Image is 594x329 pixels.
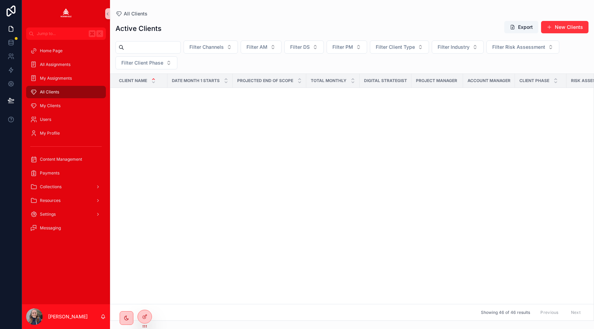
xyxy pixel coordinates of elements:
[119,78,147,83] span: Client Name
[370,41,429,54] button: Select Button
[541,21,588,33] button: New Clients
[40,131,60,136] span: My Profile
[26,167,106,179] a: Payments
[26,86,106,98] a: All Clients
[519,78,549,83] span: Client Phase
[246,44,267,50] span: Filter AM
[237,78,293,83] span: Projected End of Scope
[189,44,224,50] span: Filter Channels
[26,127,106,139] a: My Profile
[311,78,346,83] span: Total Monthly
[241,41,282,54] button: Select Button
[438,44,470,50] span: Filter Industry
[26,181,106,193] a: Collections
[26,208,106,220] a: Settings
[40,157,82,162] span: Content Management
[40,76,72,81] span: My Assignments
[97,31,102,36] span: K
[37,31,86,36] span: Jump to...
[26,113,106,126] a: Users
[124,10,147,17] span: All Clients
[40,48,63,54] span: Home Page
[284,41,324,54] button: Select Button
[504,21,538,33] button: Export
[60,8,71,19] img: App logo
[40,62,70,67] span: All Assignments
[26,100,106,112] a: My Clients
[40,198,60,203] span: Resources
[327,41,367,54] button: Select Button
[115,10,147,17] a: All Clients
[376,44,415,50] span: Filter Client Type
[40,184,62,190] span: Collections
[364,78,407,83] span: Digital Strategist
[492,44,545,50] span: Filter Risk Assessment
[115,24,162,33] h1: Active Clients
[416,78,457,83] span: Project Manager
[40,117,51,122] span: Users
[290,44,310,50] span: Filter DS
[432,41,484,54] button: Select Button
[40,89,59,95] span: All Clients
[26,58,106,71] a: All Assignments
[26,222,106,234] a: Messaging
[26,194,106,207] a: Resources
[26,45,106,57] a: Home Page
[115,56,177,69] button: Select Button
[481,310,530,315] span: Showing 46 of 46 results
[486,41,559,54] button: Select Button
[172,78,220,83] span: Date Month 1 Starts
[467,78,510,83] span: Account Manager
[26,153,106,166] a: Content Management
[26,72,106,84] a: My Assignments
[184,41,238,54] button: Select Button
[40,212,56,217] span: Settings
[121,59,163,66] span: Filter Client Phase
[40,103,60,109] span: My Clients
[48,313,88,320] p: [PERSON_NAME]
[22,40,110,243] div: scrollable content
[40,170,59,176] span: Payments
[26,27,106,40] button: Jump to...K
[40,225,61,231] span: Messaging
[332,44,353,50] span: Filter PM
